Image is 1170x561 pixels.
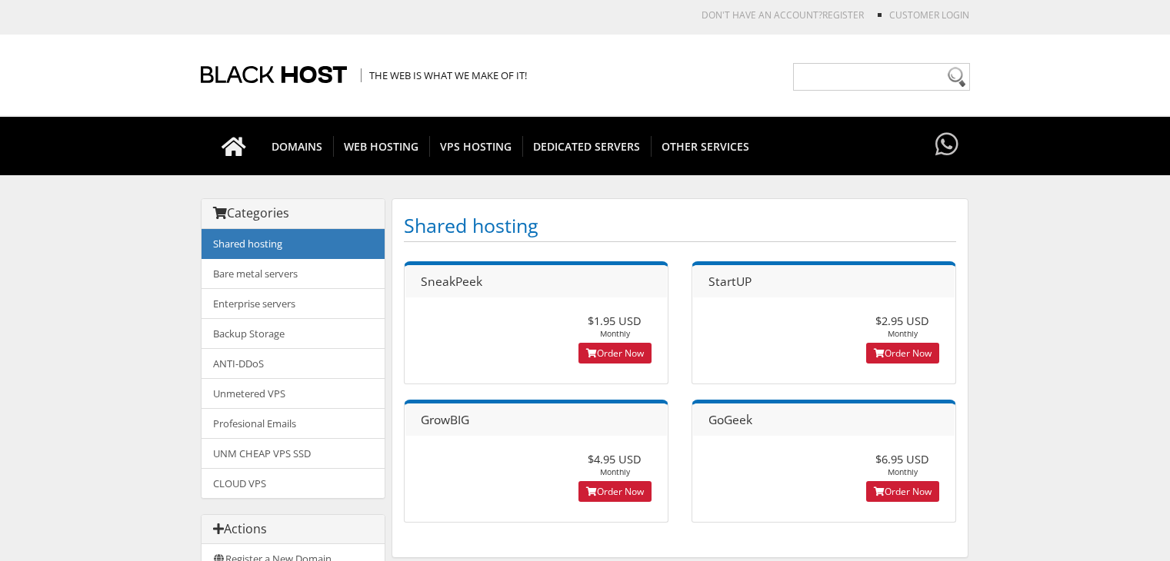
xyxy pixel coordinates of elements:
a: WEB HOSTING [333,117,430,175]
span: DEDICATED SERVERS [522,136,652,157]
a: Enterprise servers [202,288,385,319]
span: VPS HOSTING [429,136,523,157]
div: Monthly [850,313,955,339]
a: OTHER SERVICES [651,117,760,175]
a: Go to homepage [206,117,262,175]
span: $4.95 USD [588,451,642,466]
a: Order Now [866,481,939,502]
a: Order Now [866,343,939,363]
span: $6.95 USD [875,451,929,466]
a: Customer Login [889,8,969,22]
div: Monthly [850,451,955,477]
a: UNM CHEAP VPS SSD [202,438,385,469]
span: StartUP [708,273,752,290]
h3: Categories [213,207,373,221]
div: Monthly [562,451,668,477]
span: $1.95 USD [588,313,642,328]
a: DOMAINS [261,117,334,175]
a: Profesional Emails [202,408,385,439]
h3: Actions [213,523,373,536]
a: Order Now [578,481,652,502]
span: DOMAINS [261,136,334,157]
span: $2.95 USD [875,313,929,328]
h1: Shared hosting [404,211,956,242]
a: CLOUD VPS [202,468,385,498]
a: REGISTER [822,8,864,22]
span: The Web is what we make of it! [361,68,527,82]
a: VPS HOSTING [429,117,523,175]
li: Don't have an account? [678,8,864,22]
span: WEB HOSTING [333,136,430,157]
a: Backup Storage [202,318,385,349]
span: GoGeek [708,411,752,428]
a: Order Now [578,343,652,363]
a: Bare metal servers [202,258,385,289]
a: DEDICATED SERVERS [522,117,652,175]
a: ANTI-DDoS [202,348,385,379]
input: Need help? [793,63,970,91]
div: Monthly [562,313,668,339]
span: OTHER SERVICES [651,136,760,157]
a: Shared hosting [202,229,385,259]
span: GrowBIG [421,411,469,428]
span: SneakPeek [421,273,482,290]
a: Have questions? [932,117,962,174]
a: Unmetered VPS [202,378,385,409]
